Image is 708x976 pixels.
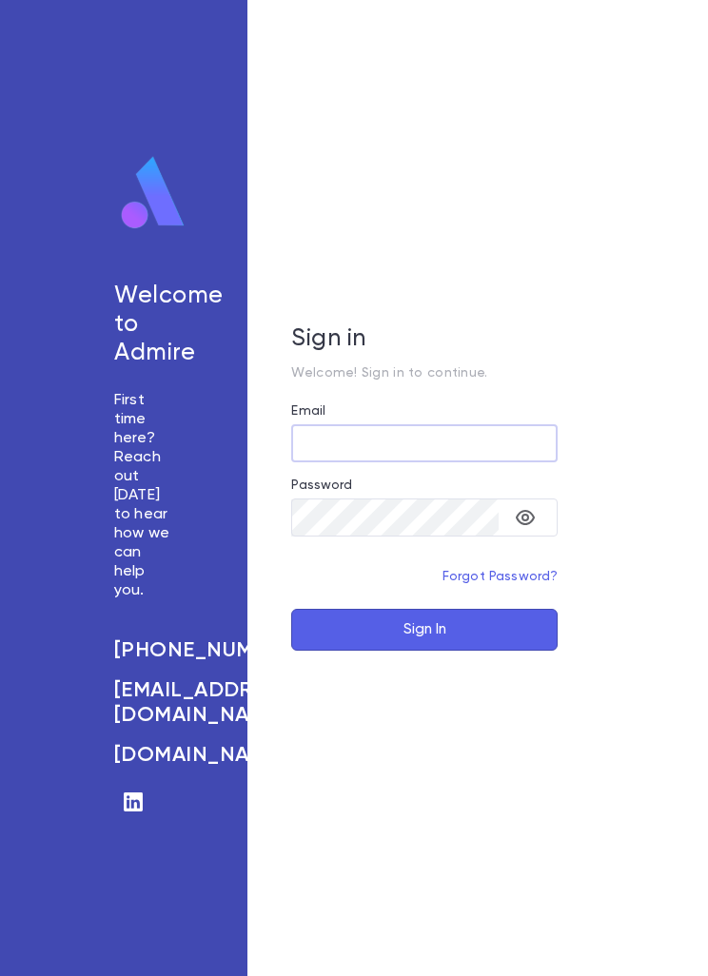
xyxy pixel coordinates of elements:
[114,155,192,231] img: logo
[114,391,171,600] p: First time here? Reach out [DATE] to hear how we can help you.
[291,609,558,651] button: Sign In
[114,678,171,728] a: [EMAIL_ADDRESS][DOMAIN_NAME]
[114,283,171,368] h5: Welcome to Admire
[291,478,352,493] label: Password
[291,325,558,354] h5: Sign in
[442,570,559,583] a: Forgot Password?
[114,638,171,663] a: [PHONE_NUMBER]
[506,498,544,537] button: toggle password visibility
[291,403,325,419] label: Email
[114,743,171,768] a: [DOMAIN_NAME]
[291,365,558,381] p: Welcome! Sign in to continue.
